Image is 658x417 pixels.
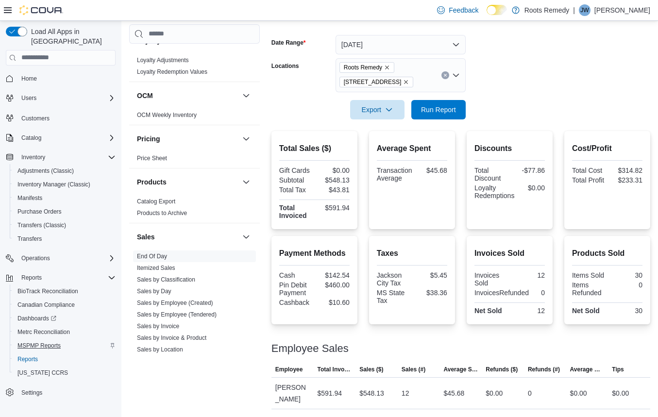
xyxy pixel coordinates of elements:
span: Refunds ($) [486,366,518,373]
p: [PERSON_NAME] [594,4,650,16]
a: [US_STATE] CCRS [14,367,72,379]
h2: Taxes [377,248,447,259]
span: Average Refund [570,366,605,373]
span: Home [17,72,116,84]
span: Refunds (#) [528,366,560,373]
div: Invoices Sold [474,271,508,287]
a: Settings [17,387,46,399]
div: 0 [533,289,545,297]
p: Roots Remedy [524,4,570,16]
span: Metrc Reconciliation [14,326,116,338]
span: Sales by Invoice & Product [137,334,206,342]
span: Run Report [421,105,456,115]
a: Price Sheet [137,155,167,162]
a: Manifests [14,192,46,204]
button: Loyalty [240,35,252,47]
button: [US_STATE] CCRS [10,366,119,380]
span: Purchase Orders [17,208,62,216]
button: Metrc Reconciliation [10,325,119,339]
a: Transfers (Classic) [14,219,70,231]
button: Open list of options [452,71,460,79]
a: Loyalty Redemption Values [137,68,207,75]
h3: Pricing [137,134,160,144]
div: $591.94 [317,387,342,399]
a: OCM Weekly Inventory [137,112,197,118]
h2: Cost/Profit [572,143,642,154]
div: Items Sold [572,271,606,279]
div: $45.68 [416,167,447,174]
div: $460.00 [316,281,350,289]
button: Catalog [17,132,45,144]
div: $591.94 [316,204,350,212]
span: Reports [17,355,38,363]
h3: OCM [137,91,153,100]
span: [US_STATE] CCRS [17,369,68,377]
button: Catalog [2,131,119,145]
a: Sales by Location [137,346,183,353]
h3: Employee Sales [271,343,349,354]
span: Sales by Classification [137,276,195,284]
a: Sales by Classification [137,276,195,283]
span: Inventory Manager (Classic) [17,181,90,188]
button: [DATE] [336,35,466,54]
span: Customers [17,112,116,124]
div: -$77.86 [511,167,545,174]
p: | [573,4,575,16]
a: MSPMP Reports [14,340,65,351]
button: Customers [2,111,119,125]
span: 4300 N State St [339,77,414,87]
span: Operations [21,254,50,262]
a: Products to Archive [137,210,187,217]
label: Date Range [271,39,306,47]
button: MSPMP Reports [10,339,119,352]
a: Home [17,73,41,84]
button: Home [2,71,119,85]
a: Inventory Manager (Classic) [14,179,94,190]
a: Itemized Sales [137,265,175,271]
span: Employee [275,366,303,373]
div: Loyalty Redemptions [474,184,515,200]
span: Home [21,75,37,83]
span: Manifests [17,194,42,202]
button: BioTrack Reconciliation [10,284,119,298]
button: Transfers [10,232,119,246]
span: Sales by Location [137,346,183,353]
span: Catalog [17,132,116,144]
strong: Net Sold [572,307,600,315]
a: Dashboards [10,312,119,325]
span: Catalog [21,134,41,142]
span: End Of Day [137,252,167,260]
div: $142.54 [316,271,350,279]
div: 30 [609,271,642,279]
button: Inventory [2,150,119,164]
div: Total Cost [572,167,606,174]
a: BioTrack Reconciliation [14,285,82,297]
button: Pricing [240,133,252,145]
div: $5.45 [414,271,447,279]
a: Purchase Orders [14,206,66,217]
div: $45.68 [444,387,465,399]
div: Loyalty [129,54,260,82]
div: Pricing [129,152,260,168]
button: Remove Roots Remedy from selection in this group [384,65,390,70]
span: Reports [17,272,116,284]
span: Loyalty Adjustments [137,56,189,64]
button: Inventory Manager (Classic) [10,178,119,191]
div: Jackson City Tax [377,271,410,287]
span: Adjustments (Classic) [17,167,74,175]
span: Users [21,94,36,102]
button: Purchase Orders [10,205,119,218]
label: Locations [271,62,299,70]
div: $0.00 [486,387,503,399]
h2: Discounts [474,143,545,154]
span: Inventory Manager (Classic) [14,179,116,190]
span: Catalog Export [137,198,175,205]
span: Sales by Day [137,287,171,295]
a: Metrc Reconciliation [14,326,74,338]
span: Metrc Reconciliation [17,328,70,336]
span: Export [356,100,399,119]
button: Clear input [441,71,449,79]
span: Tips [612,366,624,373]
span: Washington CCRS [14,367,116,379]
div: $233.31 [609,176,642,184]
